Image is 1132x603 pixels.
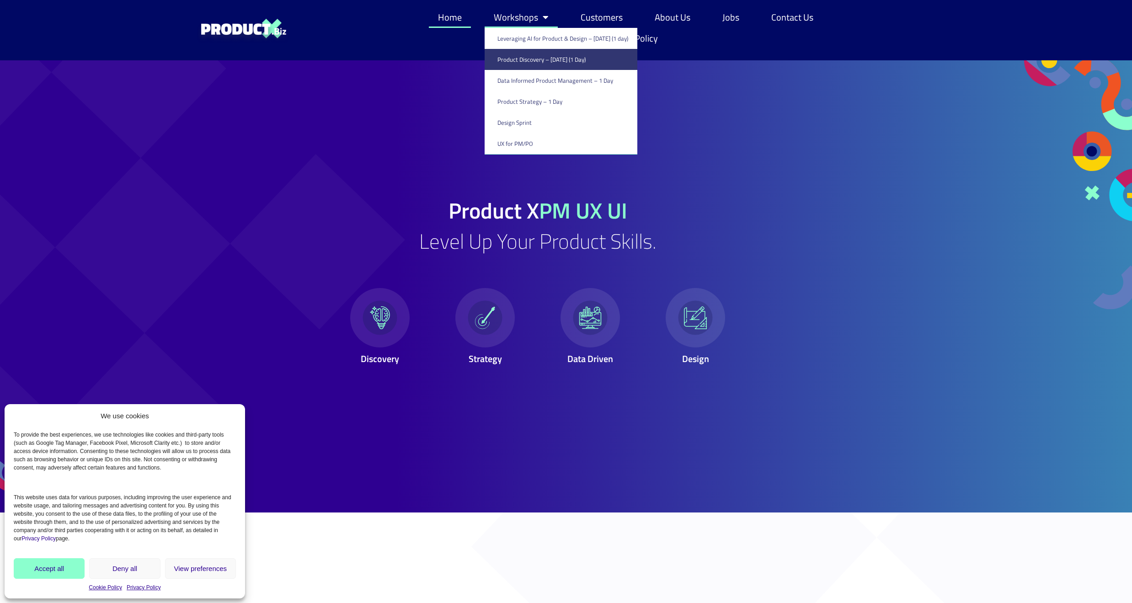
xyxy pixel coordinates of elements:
button: Accept all [14,558,85,579]
span: Discovery [361,352,399,366]
nav: Menu [421,7,837,49]
h2: Level Up Your Product Skills. [419,231,657,251]
span: Strategy [469,352,502,366]
a: Privacy Policy [21,535,56,542]
p: This website uses data for various purposes, including improving the user experience and website ... [14,493,235,543]
a: Jobs [713,7,748,28]
span: Data Driven [567,352,613,366]
span: Design [682,352,709,366]
a: About Us [646,7,699,28]
span: PM UX UI [539,194,627,227]
a: Cookie Policy [89,583,122,592]
a: Workshops [485,7,558,28]
h1: Product X [449,200,627,222]
a: Home [429,7,471,28]
button: Deny all [89,558,160,579]
button: View preferences [165,558,236,579]
a: Contact Us [762,7,822,28]
ul: Workshops [485,28,637,155]
a: Leveraging AI for Product & Design – [DATE] (1 day) [485,28,637,49]
a: Customers [571,7,632,28]
div: We use cookies [101,411,149,422]
a: Privacy Policy [127,583,161,592]
p: To provide the best experiences, we use technologies like cookies and third-party tools (such as ... [14,431,235,472]
a: Product Discovery​ – [DATE] (1 Day) [485,49,637,70]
